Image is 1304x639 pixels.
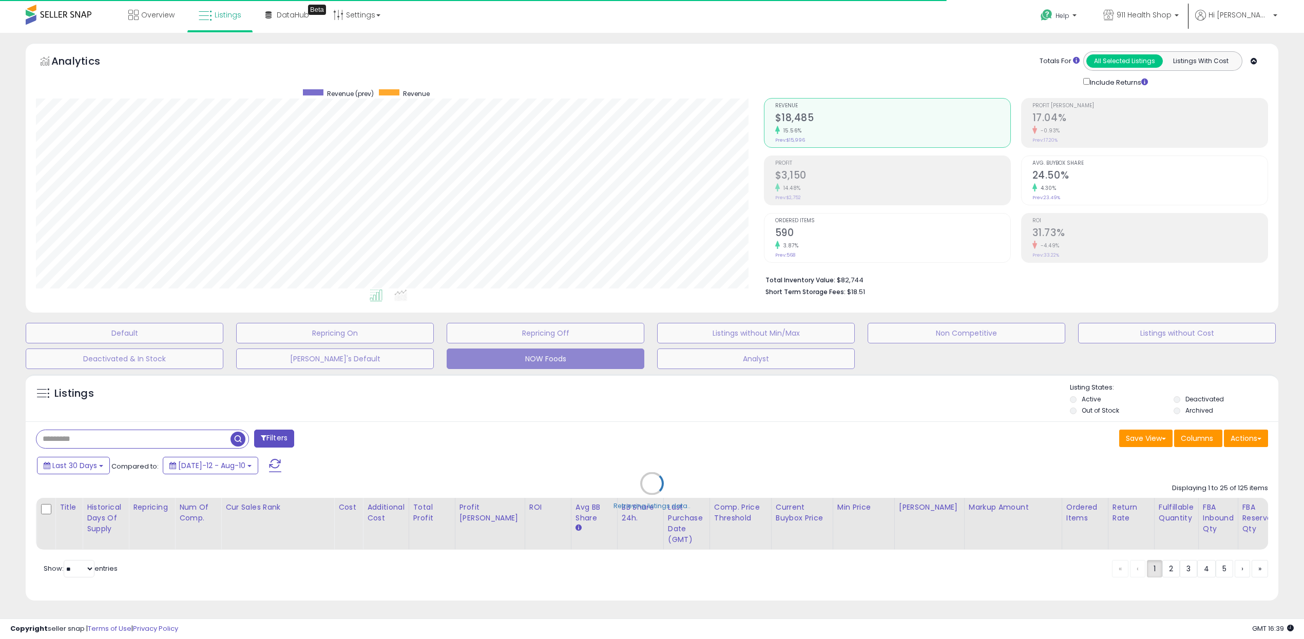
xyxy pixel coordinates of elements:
b: Total Inventory Value: [765,276,835,284]
span: ROI [1032,218,1268,224]
button: Listings without Min/Max [657,323,855,343]
small: Prev: $15,996 [775,137,805,143]
small: 15.56% [780,127,802,134]
button: Listings without Cost [1078,323,1276,343]
small: -4.49% [1037,242,1060,249]
h2: $3,150 [775,169,1010,183]
small: 14.48% [780,184,801,192]
span: Ordered Items [775,218,1010,224]
li: $82,744 [765,273,1261,285]
button: Non Competitive [868,323,1065,343]
button: Deactivated & In Stock [26,348,223,369]
div: Include Returns [1076,76,1160,88]
b: Short Term Storage Fees: [765,287,846,296]
button: NOW Foods [447,348,644,369]
div: Totals For [1040,56,1080,66]
small: Prev: 568 [775,252,795,258]
small: Prev: 17.20% [1032,137,1058,143]
h2: 590 [775,227,1010,241]
button: [PERSON_NAME]'s Default [236,348,434,369]
span: Revenue [775,103,1010,109]
h2: 24.50% [1032,169,1268,183]
i: Get Help [1040,9,1053,22]
span: Hi [PERSON_NAME] [1209,10,1270,20]
span: Revenue (prev) [327,89,374,98]
h2: 31.73% [1032,227,1268,241]
h2: $18,485 [775,112,1010,126]
div: Retrieving listings data.. [613,501,691,511]
span: Avg. Buybox Share [1032,161,1268,166]
span: Overview [141,10,175,20]
span: Profit [PERSON_NAME] [1032,103,1268,109]
a: Terms of Use [88,624,131,633]
span: Listings [215,10,241,20]
button: Listings With Cost [1162,54,1239,68]
button: Analyst [657,348,855,369]
small: Prev: $2,752 [775,195,801,201]
a: Privacy Policy [133,624,178,633]
a: Help [1032,1,1087,33]
small: 4.30% [1037,184,1057,192]
strong: Copyright [10,624,48,633]
div: seller snap | | [10,624,178,634]
small: Prev: 23.49% [1032,195,1060,201]
span: 911 Health Shop [1117,10,1172,20]
h5: Analytics [51,54,120,71]
button: Repricing Off [447,323,644,343]
span: $18.51 [847,287,865,297]
small: Prev: 33.22% [1032,252,1059,258]
button: All Selected Listings [1086,54,1163,68]
button: Default [26,323,223,343]
span: Help [1056,11,1069,20]
span: 2025-09-10 16:39 GMT [1252,624,1294,633]
h2: 17.04% [1032,112,1268,126]
span: DataHub [277,10,309,20]
span: Profit [775,161,1010,166]
button: Repricing On [236,323,434,343]
small: 3.87% [780,242,799,249]
a: Hi [PERSON_NAME] [1195,10,1277,33]
small: -0.93% [1037,127,1060,134]
div: Tooltip anchor [308,5,326,15]
span: Revenue [403,89,430,98]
